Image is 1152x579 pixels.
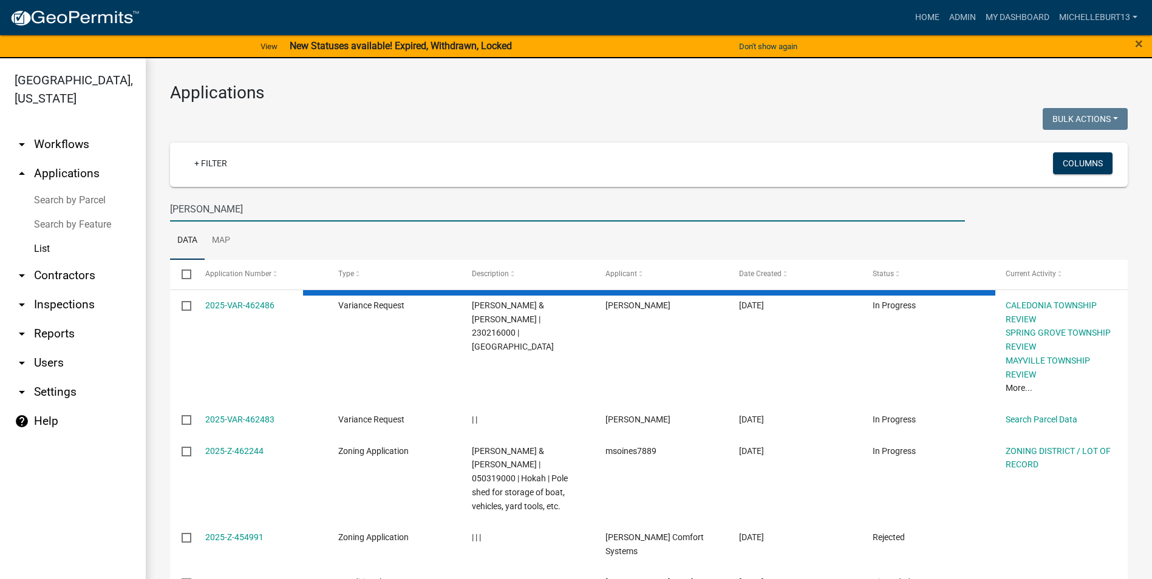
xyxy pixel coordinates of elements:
[1006,300,1097,324] a: CALEDONIA TOWNSHIP REVIEW
[1006,356,1090,379] a: MAYVILLE TOWNSHIP REVIEW
[605,446,656,456] span: msoines7889
[170,222,205,260] a: Data
[472,300,554,351] span: BISSEN,DONALD E & SANDRA K | 230216000 | Hokah City
[15,137,29,152] i: arrow_drop_down
[15,297,29,312] i: arrow_drop_down
[739,532,764,542] span: 07/25/2025
[1135,35,1143,52] span: ×
[327,260,460,289] datatable-header-cell: Type
[15,327,29,341] i: arrow_drop_down
[338,446,409,456] span: Zoning Application
[1006,383,1032,393] a: More...
[338,415,404,424] span: Variance Request
[1006,269,1056,278] span: Current Activity
[290,40,512,52] strong: New Statuses available! Expired, Withdrawn, Locked
[205,222,237,260] a: Map
[605,269,637,278] span: Applicant
[256,36,282,56] a: View
[1006,446,1111,470] a: ZONING DISTRICT / LOT OF RECORD
[205,415,274,424] a: 2025-VAR-462483
[170,83,1128,103] h3: Applications
[472,446,568,511] span: OINES,MARTIN & SUSAN | 050319000 | Hokah | Pole shed for storage of boat, vehicles, yard tools, etc.
[338,300,404,310] span: Variance Request
[739,446,764,456] span: 08/11/2025
[472,415,477,424] span: | |
[994,260,1128,289] datatable-header-cell: Current Activity
[910,6,944,29] a: Home
[1043,108,1128,130] button: Bulk Actions
[873,269,894,278] span: Status
[15,385,29,399] i: arrow_drop_down
[205,300,274,310] a: 2025-VAR-462486
[170,260,193,289] datatable-header-cell: Select
[15,166,29,181] i: arrow_drop_up
[338,532,409,542] span: Zoning Application
[1053,152,1113,174] button: Columns
[873,415,916,424] span: In Progress
[873,300,916,310] span: In Progress
[460,260,594,289] datatable-header-cell: Description
[205,269,271,278] span: Application Number
[873,446,916,456] span: In Progress
[605,415,670,424] span: Adam Steele
[472,269,509,278] span: Description
[861,260,994,289] datatable-header-cell: Status
[605,532,704,556] span: Haley Comfort Systems
[1135,36,1143,51] button: Close
[981,6,1054,29] a: My Dashboard
[338,269,354,278] span: Type
[944,6,981,29] a: Admin
[15,268,29,283] i: arrow_drop_down
[205,532,264,542] a: 2025-Z-454991
[1006,415,1077,424] a: Search Parcel Data
[15,414,29,428] i: help
[1006,328,1111,351] a: SPRING GROVE TOWNSHIP REVIEW
[15,356,29,370] i: arrow_drop_down
[193,260,327,289] datatable-header-cell: Application Number
[739,269,782,278] span: Date Created
[185,152,237,174] a: + Filter
[1054,6,1142,29] a: michelleburt13
[594,260,728,289] datatable-header-cell: Applicant
[739,300,764,310] span: 08/12/2025
[472,532,481,542] span: | | |
[873,532,905,542] span: Rejected
[605,300,670,310] span: Adam Steele
[205,446,264,456] a: 2025-Z-462244
[739,415,764,424] span: 08/12/2025
[170,197,965,222] input: Search for applications
[734,36,802,56] button: Don't show again
[728,260,861,289] datatable-header-cell: Date Created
